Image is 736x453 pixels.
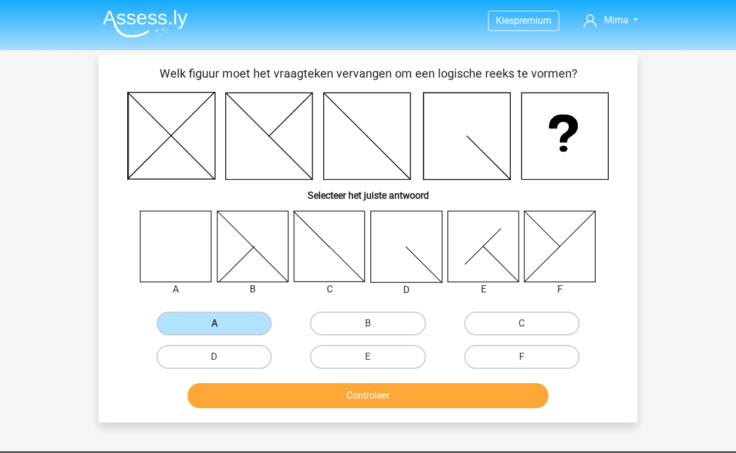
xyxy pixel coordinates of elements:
[579,13,643,27] a: Mirna
[489,13,559,29] a: Kiespremium
[496,15,514,26] span: Kies
[208,282,298,297] div: B
[514,15,551,26] span: premium
[131,282,221,297] div: A
[157,312,272,335] label: A
[118,180,618,201] h6: Selecteer het juiste antwoord
[310,312,425,335] label: B
[604,14,628,26] span: Mirna
[438,282,529,297] div: E
[464,345,579,369] label: F
[464,312,579,335] label: C
[188,383,549,408] button: Controleer
[103,10,188,38] img: Assessly
[284,282,375,297] div: C
[310,345,425,369] label: E
[515,282,605,297] div: F
[361,283,452,297] div: D
[157,345,272,369] label: D
[118,64,618,82] p: Welk figuur moet het vraagteken vervangen om een logische reeks te vormen?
